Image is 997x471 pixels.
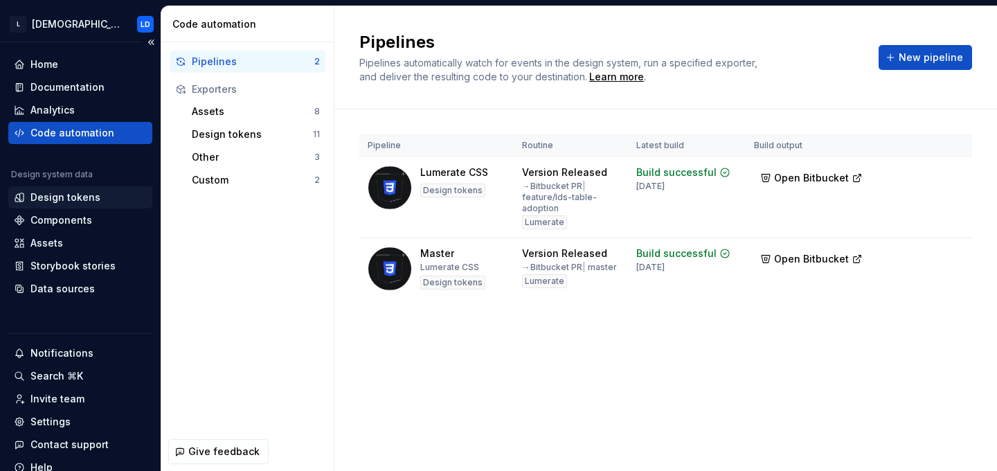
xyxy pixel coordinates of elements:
button: Give feedback [168,439,269,464]
a: Settings [8,411,152,433]
div: Code automation [172,17,328,31]
span: Open Bitbucket [774,252,849,266]
div: Notifications [30,346,93,360]
button: Design tokens11 [186,123,325,145]
button: Search ⌘K [8,365,152,387]
span: Open Bitbucket [774,171,849,185]
div: Data sources [30,282,95,296]
div: Storybook stories [30,259,116,273]
button: Custom2 [186,169,325,191]
a: Design tokens [8,186,152,208]
div: Documentation [30,80,105,94]
button: Other3 [186,146,325,168]
a: Code automation [8,122,152,144]
span: | [582,262,586,272]
a: Invite team [8,388,152,410]
span: | [582,181,586,191]
a: Learn more [589,70,644,84]
div: Lumerate [522,274,567,288]
div: Design tokens [30,190,100,204]
th: Latest build [628,134,746,157]
div: 11 [313,129,320,140]
button: Assets8 [186,100,325,123]
button: Pipelines2 [170,51,325,73]
div: [DATE] [636,262,665,273]
span: Pipelines automatically watch for events in the design system, run a specified exporter, and deli... [359,57,760,82]
div: Lumerate [522,215,567,229]
span: Give feedback [188,445,260,459]
a: Storybook stories [8,255,152,277]
button: New pipeline [879,45,972,70]
div: Assets [192,105,314,118]
div: → Bitbucket PR master [522,262,617,273]
div: Custom [192,173,314,187]
a: Documentation [8,76,152,98]
th: Pipeline [359,134,514,157]
div: Components [30,213,92,227]
div: Invite team [30,392,84,406]
div: Search ⌘K [30,369,83,383]
div: Code automation [30,126,114,140]
a: Components [8,209,152,231]
div: 8 [314,106,320,117]
div: Design tokens [420,276,485,290]
div: Pipelines [192,55,314,69]
a: Open Bitbucket [754,174,869,186]
a: Data sources [8,278,152,300]
a: Assets [8,232,152,254]
div: Contact support [30,438,109,452]
button: Open Bitbucket [754,247,869,272]
button: Collapse sidebar [141,33,161,52]
div: Lumerate CSS [420,166,488,179]
button: Open Bitbucket [754,166,869,190]
div: Build successful [636,247,717,260]
div: Settings [30,415,71,429]
div: Version Released [522,166,607,179]
div: Lumerate CSS [420,262,479,273]
a: Open Bitbucket [754,255,869,267]
div: Design tokens [192,127,313,141]
div: Build successful [636,166,717,179]
span: . [587,72,646,82]
div: 2 [314,56,320,67]
div: [DEMOGRAPHIC_DATA] [32,17,120,31]
a: Home [8,53,152,75]
div: L [10,16,26,33]
div: Design system data [11,169,93,180]
div: Master [420,247,454,260]
div: Home [30,57,58,71]
div: 2 [314,175,320,186]
div: [DATE] [636,181,665,192]
div: LD [141,19,150,30]
a: Analytics [8,99,152,121]
div: Assets [30,236,63,250]
div: Other [192,150,314,164]
button: Notifications [8,342,152,364]
div: Exporters [192,82,320,96]
div: Design tokens [420,184,485,197]
h2: Pipelines [359,31,862,53]
button: L[DEMOGRAPHIC_DATA]LD [3,9,158,39]
div: Version Released [522,247,607,260]
span: New pipeline [899,51,963,64]
div: 3 [314,152,320,163]
th: Build output [746,134,877,157]
th: Routine [514,134,629,157]
div: → Bitbucket PR feature/lds-table-adoption [522,181,620,214]
div: Analytics [30,103,75,117]
button: Contact support [8,434,152,456]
